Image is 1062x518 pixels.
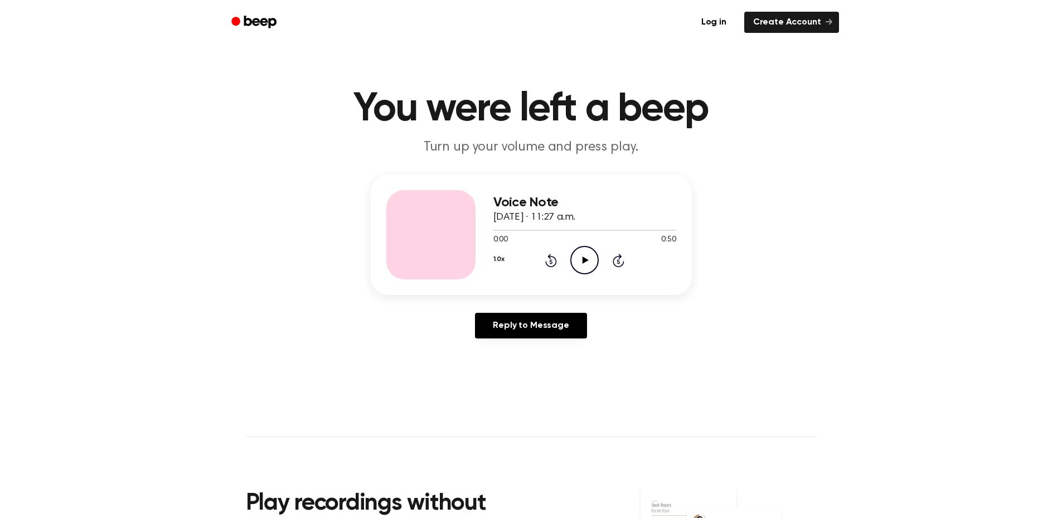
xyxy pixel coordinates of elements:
h3: Voice Note [493,195,676,210]
h1: You were left a beep [246,89,817,129]
span: 0:00 [493,234,508,246]
a: Reply to Message [475,313,586,338]
a: Create Account [744,12,839,33]
a: Beep [224,12,287,33]
a: Log in [690,9,738,35]
span: [DATE] · 11:27 a.m. [493,212,575,222]
button: 1.0x [493,250,505,269]
span: 0:50 [661,234,676,246]
p: Turn up your volume and press play. [317,138,745,157]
